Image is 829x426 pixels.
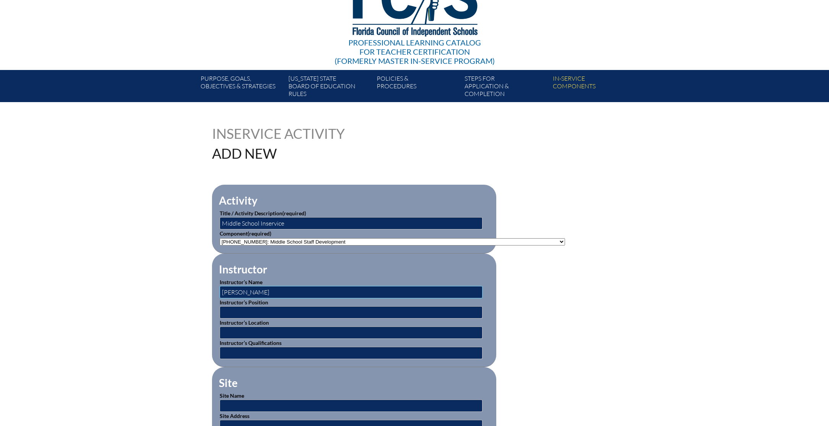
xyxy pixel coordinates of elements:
label: Site Address [220,413,249,419]
label: Component [220,230,271,237]
select: activity_component[data][] [220,238,565,246]
legend: Site [218,376,238,389]
div: Professional Learning Catalog (formerly Master In-service Program) [335,38,495,65]
label: Site Name [220,392,244,399]
legend: Instructor [218,263,268,276]
span: (required) [248,230,271,237]
a: Steps forapplication & completion [461,73,549,102]
a: In-servicecomponents [550,73,638,102]
label: Instructor’s Location [220,319,269,326]
label: Instructor’s Name [220,279,262,285]
a: Purpose, goals,objectives & strategies [198,73,285,102]
label: Title / Activity Description [220,210,306,216]
a: Policies &Procedures [374,73,461,102]
h1: Inservice Activity [212,127,366,140]
legend: Activity [218,194,258,207]
span: (required) [282,210,306,216]
a: [US_STATE] StateBoard of Education rules [285,73,373,102]
h1: Add New [212,146,463,160]
label: Instructor’s Position [220,299,268,306]
label: Instructor’s Qualifications [220,340,282,346]
span: for Teacher Certification [359,47,470,56]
